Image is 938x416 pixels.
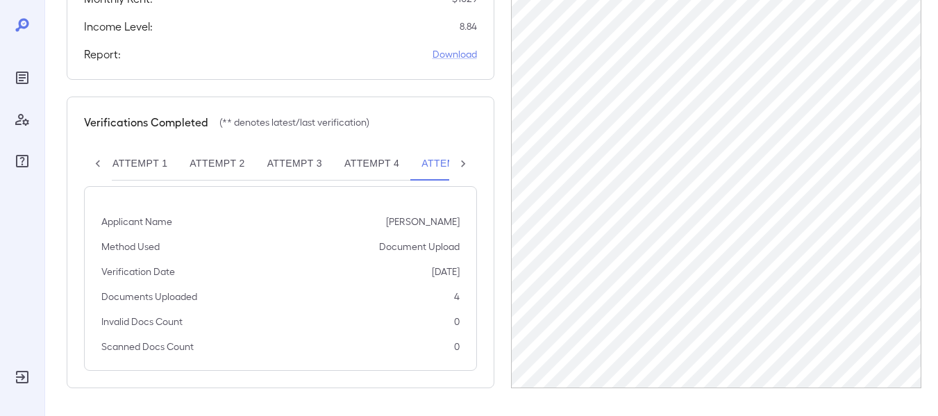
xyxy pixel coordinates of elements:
p: Documents Uploaded [101,290,197,303]
h5: Report: [84,46,121,63]
p: Invalid Docs Count [101,315,183,328]
p: Document Upload [379,240,460,253]
p: [DATE] [432,265,460,278]
p: Scanned Docs Count [101,340,194,353]
div: FAQ [11,150,33,172]
p: Method Used [101,240,160,253]
button: Attempt 4 [333,147,410,181]
button: Attempt 2 [178,147,256,181]
h5: Income Level: [84,18,153,35]
p: [PERSON_NAME] [386,215,460,228]
button: Attempt 5** [410,147,496,181]
div: Log Out [11,366,33,388]
p: 0 [454,315,460,328]
a: Download [433,47,477,61]
button: Attempt 3 [256,147,333,181]
p: 8.84 [460,19,477,33]
p: 4 [454,290,460,303]
h5: Verifications Completed [84,114,208,131]
p: Verification Date [101,265,175,278]
p: Applicant Name [101,215,172,228]
button: Attempt 1 [101,147,178,181]
p: 0 [454,340,460,353]
div: Reports [11,67,33,89]
p: (** denotes latest/last verification) [219,115,369,129]
div: Manage Users [11,108,33,131]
